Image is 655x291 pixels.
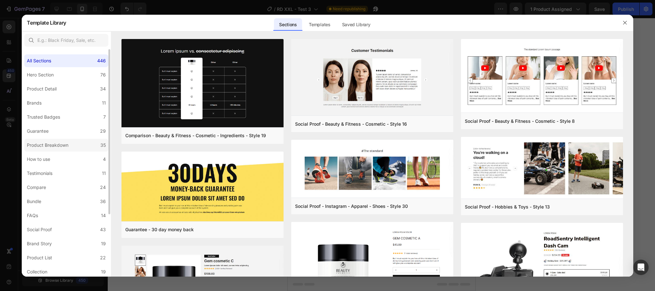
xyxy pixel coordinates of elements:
[291,140,453,199] img: sp30.png
[181,3,351,13] h2: 🔄 Retour Facile sous 7 Jours
[24,64,157,81] p: “ ”
[100,184,106,191] div: 24
[125,132,266,139] div: Comparison - Beauty & Fitness - Cosmetic - Ingredients - Style 19
[27,71,54,79] div: Hero Section
[465,117,575,125] div: Social Proof - Beauty & Fitness - Cosmetic - Style 8
[100,85,106,93] div: 34
[27,85,57,93] div: Product Detail
[27,57,51,65] div: All Sections
[117,213,165,218] span: then drag & drop elements
[74,213,109,218] span: from URL or image
[121,152,284,223] img: g30.png
[102,99,106,107] div: 11
[291,39,453,117] img: sp16.png
[27,268,47,276] div: Collection
[337,18,376,31] div: Saved Library
[101,212,106,219] div: 14
[122,205,161,211] div: Add blank section
[304,18,335,31] div: Templates
[121,39,284,129] img: c19.png
[27,240,52,248] div: Brand Story
[27,169,52,177] div: Testimonials
[125,226,194,233] div: Guarantee - 30 day money back
[100,198,106,205] div: 36
[27,99,42,107] div: Brands
[97,57,106,65] div: 446
[100,254,106,262] div: 22
[295,202,408,210] div: Social Proof - Instagram - Apparel - Shoes - Style 30
[100,141,106,149] div: 35
[24,86,157,98] p: ⭐⭐⭐⭐⭐
[27,113,60,121] div: Trusted Badges
[100,71,106,79] div: 76
[295,120,407,128] div: Social Proof - Beauty & Fitness - Cosmetic - Style 16
[27,184,46,191] div: Compare
[465,203,550,211] div: Social Proof - Hobbies & Toys - Style 13
[79,190,109,197] span: Add section
[100,226,106,233] div: 43
[100,127,106,135] div: 29
[27,198,41,205] div: Bundle
[103,113,106,121] div: 7
[27,14,66,31] h2: Template Library
[29,65,153,80] i: Très bon produit qualité TOP franchement je suis très satisfaite de mon achat.
[75,205,109,211] div: Generate layout
[274,18,302,31] div: Sections
[5,3,175,12] h2: Livraison Gratuite Partout Au [GEOGRAPHIC_DATA]
[27,127,49,135] div: Guarantee
[25,205,64,211] div: Choose templates
[27,212,38,219] div: FAQs
[22,213,66,218] span: inspired by CRO experts
[101,240,106,248] div: 19
[27,254,52,262] div: Product List
[27,226,52,233] div: Social Proof
[77,38,111,43] div: Drop element here
[101,268,106,276] div: 19
[77,102,103,109] strong: Keltoum
[461,137,623,200] img: sp13.png
[102,169,106,177] div: 11
[27,141,68,149] div: Product Breakdown
[461,39,623,114] img: sp8.png
[24,34,108,47] input: E.g.: Black Friday, Sale, etc.
[27,155,50,163] div: How to use
[103,155,106,163] div: 4
[633,260,649,275] div: Open Intercom Messenger
[176,80,187,90] button: Carousel Next Arrow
